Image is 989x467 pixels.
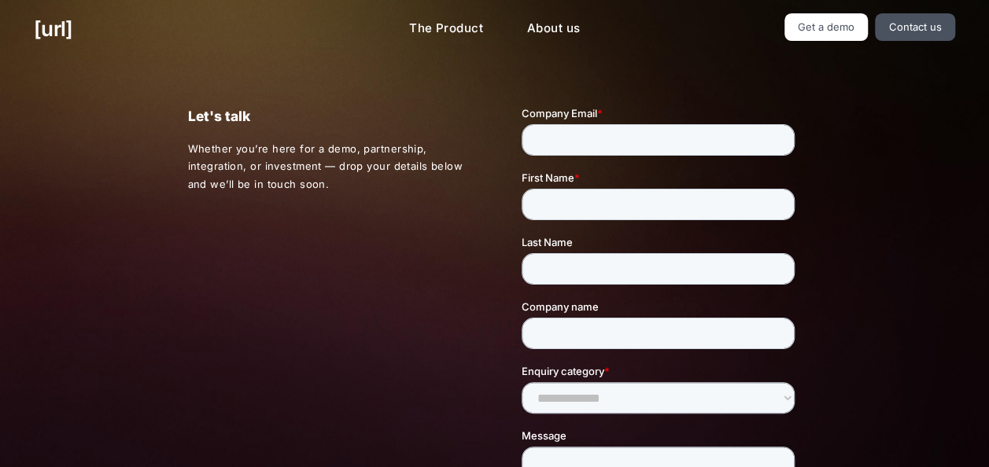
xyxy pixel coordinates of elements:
a: The Product [397,13,496,44]
a: About us [515,13,592,44]
a: Contact us [875,13,955,41]
p: Whether you’re here for a demo, partnership, integration, or investment — drop your details below... [187,140,467,193]
p: Let's talk [187,105,467,127]
a: Get a demo [784,13,869,41]
a: [URL] [34,13,72,44]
